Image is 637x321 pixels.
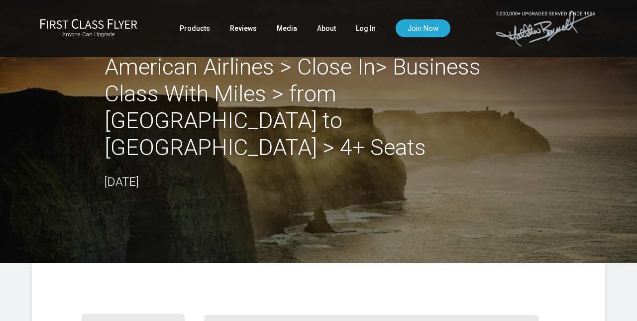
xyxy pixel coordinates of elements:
[230,19,257,37] a: Reviews
[40,31,137,38] small: Anyone Can Upgrade
[396,19,450,37] a: Join Now
[317,19,336,37] a: About
[277,19,297,37] a: Media
[105,175,139,189] time: [DATE]
[180,19,210,37] a: Products
[105,54,532,161] h2: American Airlines > Close In> Business Class With Miles > from [GEOGRAPHIC_DATA] to [GEOGRAPHIC_D...
[356,19,376,37] a: Log In
[40,18,137,38] a: First Class FlyerAnyone Can Upgrade
[40,18,137,29] img: First Class Flyer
